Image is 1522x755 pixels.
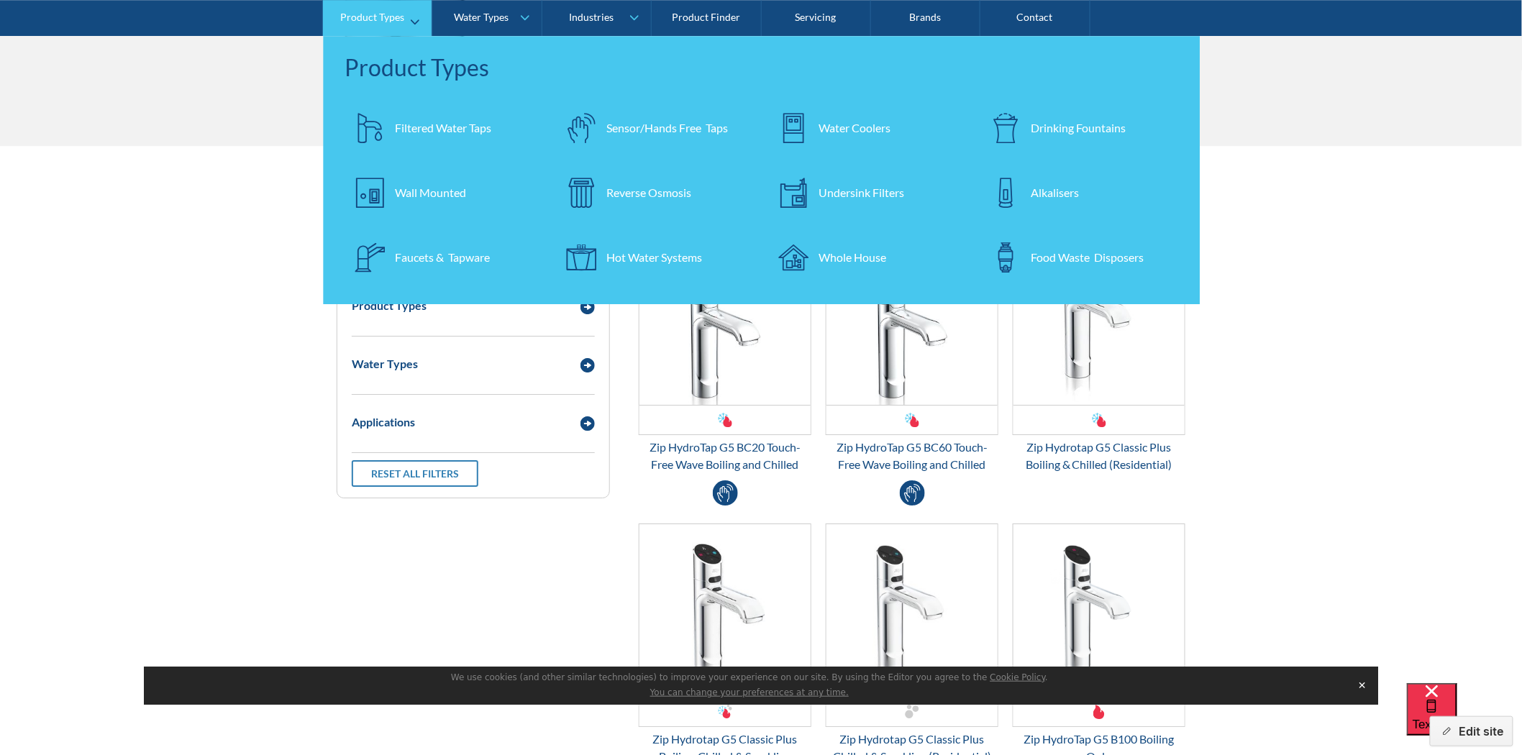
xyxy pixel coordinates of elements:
[1031,249,1144,266] div: Food Waste Disposers
[639,524,811,697] img: Zip Hydrotap G5 Classic Plus Boiling, Chilled & Sparkling (Residential)
[395,184,466,201] div: Wall Mounted
[639,232,811,405] img: Zip HydroTap G5 BC20 Touch-Free Wave Boiling and Chilled
[769,103,967,153] a: Water Coolers
[639,439,811,473] div: Zip HydroTap G5 BC20 Touch-Free Wave Boiling and Chilled
[352,297,427,314] div: Product Types
[345,50,1178,85] div: Product Types
[769,232,967,283] a: Whole House
[1013,232,1185,405] img: Zip Hydrotap G5 Classic Plus Boiling & Chilled (Residential)
[826,439,998,473] div: Zip HydroTap G5 BC60 Touch-Free Wave Boiling and Chilled
[1013,232,1185,473] a: Zip Hydrotap G5 Classic Plus Boiling & Chilled (Residential)Best SellerZip Hydrotap G5 Classic Pl...
[826,524,998,697] img: Zip Hydrotap G5 Classic Plus Chilled & Sparkling (Residential)
[352,355,418,372] div: Water Types
[323,36,1200,304] nav: Product Types
[340,12,404,24] div: Product Types
[455,12,509,24] div: Water Types
[826,232,998,473] a: Zip HydroTap G5 BC60 Touch-Free Wave Boiling and ChilledZip HydroTap G5 BC60 Touch-Free Wave Boil...
[607,119,729,137] div: Sensor/Hands Free Taps
[352,460,478,487] a: Reset all filters
[345,103,542,153] a: Filtered Water Taps
[1013,524,1185,697] img: Zip HydroTap G5 B100 Boiling Only
[990,672,1045,682] a: Cookie Policy
[819,249,887,266] div: Whole House
[1352,674,1372,696] button: Close
[1407,683,1522,755] iframe: podium webchat widget bubble
[345,168,542,218] a: Wall Mounted
[557,232,755,283] a: Hot Water Systems
[980,168,1178,218] a: Alkalisers
[569,12,614,24] div: Industries
[557,168,755,218] a: Reverse Osmosis
[345,232,542,283] a: Faucets & Tapware
[1013,439,1185,473] div: Zip Hydrotap G5 Classic Plus Boiling & Chilled (Residential)
[607,184,692,201] div: Reverse Osmosis
[819,184,905,201] div: Undersink Filters
[639,232,811,473] a: Zip HydroTap G5 BC20 Touch-Free Wave Boiling and ChilledZip HydroTap G5 BC20 Touch-Free Wave Boil...
[769,168,967,218] a: Undersink Filters
[395,249,490,266] div: Faucets & Tapware
[557,103,755,153] a: Sensor/Hands Free Taps
[607,249,703,266] div: Hot Water Systems
[650,687,849,699] button: You can change your preferences at any time.
[1031,184,1079,201] div: Alkalisers
[826,232,998,405] img: Zip HydroTap G5 BC60 Touch-Free Wave Boiling and Chilled
[1031,119,1126,137] div: Drinking Fountains
[451,672,1048,682] span: We use cookies (and other similar technologies) to improve your experience on our site. By using ...
[980,232,1178,283] a: Food Waste Disposers
[395,119,491,137] div: Filtered Water Taps
[980,103,1178,153] a: Drinking Fountains
[819,119,891,137] div: Water Coolers
[352,413,415,431] div: Applications
[1430,716,1513,746] button: Edit site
